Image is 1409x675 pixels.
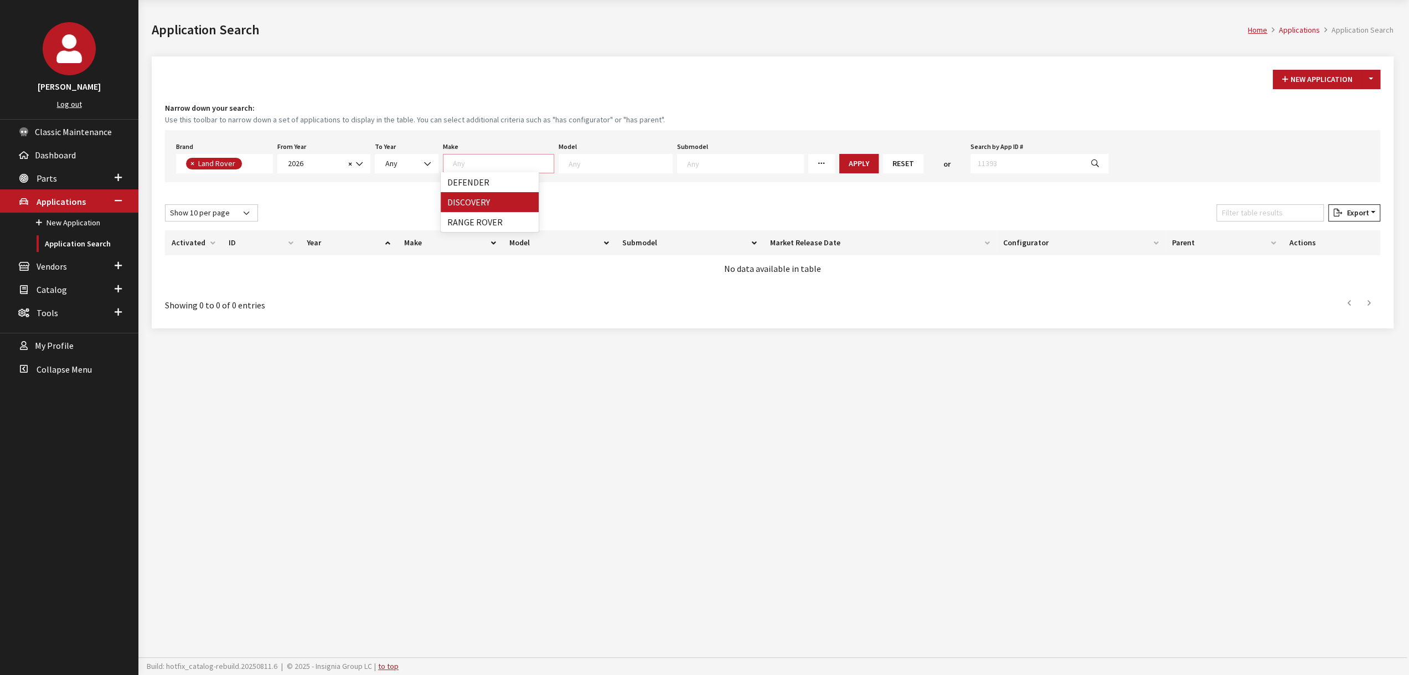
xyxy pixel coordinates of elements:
[57,99,82,109] a: Log out
[763,230,996,255] th: Market Release Date: activate to sort column ascending
[37,196,86,207] span: Applications
[147,661,277,671] span: Build: hotfix_catalog-rebuild.20250811.6
[1248,25,1267,35] a: Home
[345,158,352,171] button: Remove all items
[397,230,502,255] th: Make: activate to sort column ascending
[165,114,1380,126] small: Use this toolbar to narrow down a set of applications to display in the table. You can select add...
[37,307,58,318] span: Tools
[35,150,76,161] span: Dashboard
[687,158,803,168] textarea: Search
[37,261,67,272] span: Vendors
[35,126,112,137] span: Classic Maintenance
[186,158,197,169] button: Remove item
[285,158,345,169] span: 2026
[569,158,672,168] textarea: Search
[1273,70,1362,89] button: New Application
[374,661,376,671] span: |
[615,230,763,255] th: Submodel: activate to sort column ascending
[441,192,539,212] li: DISCOVERY
[37,284,67,295] span: Catalog
[559,142,577,152] label: Model
[165,291,664,312] div: Showing 0 to 0 of 0 entries
[245,159,251,169] textarea: Search
[165,102,1380,114] h4: Narrow down your search:
[453,158,554,168] textarea: Search
[197,158,238,168] span: Land Rover
[1267,24,1320,36] li: Applications
[1283,230,1380,255] th: Actions
[287,661,372,671] span: © 2025 - Insignia Group LC
[222,230,300,255] th: ID: activate to sort column ascending
[152,20,1248,40] h1: Application Search
[43,22,96,75] img: John Swartwout
[165,255,1380,282] td: No data available in table
[37,173,57,184] span: Parts
[35,341,74,352] span: My Profile
[503,230,616,255] th: Model: activate to sort column ascending
[186,158,242,169] li: Land Rover
[375,142,396,152] label: To Year
[677,142,708,152] label: Submodel
[441,212,539,232] li: RANGE ROVER
[997,230,1165,255] th: Configurator: activate to sort column ascending
[300,230,397,255] th: Year: activate to sort column ascending
[971,142,1023,152] label: Search by App ID #
[277,154,370,173] span: 2026
[883,154,923,173] button: Reset
[378,661,399,671] a: to top
[839,154,879,173] button: Apply
[1165,230,1283,255] th: Parent: activate to sort column ascending
[375,154,438,173] span: Any
[1342,208,1369,218] span: Export
[1320,24,1393,36] li: Application Search
[176,142,193,152] label: Brand
[165,230,222,255] th: Activated: activate to sort column ascending
[943,158,951,170] span: or
[971,154,1082,173] input: 11393
[385,158,398,168] span: Any
[382,158,431,169] span: Any
[190,158,194,168] span: ×
[441,172,539,192] li: DEFENDER
[281,661,283,671] span: |
[1216,204,1324,221] input: Filter table results
[443,142,458,152] label: Make
[1328,204,1380,221] button: Export
[11,80,127,93] h3: [PERSON_NAME]
[348,159,352,169] span: ×
[277,142,306,152] label: From Year
[37,364,92,375] span: Collapse Menu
